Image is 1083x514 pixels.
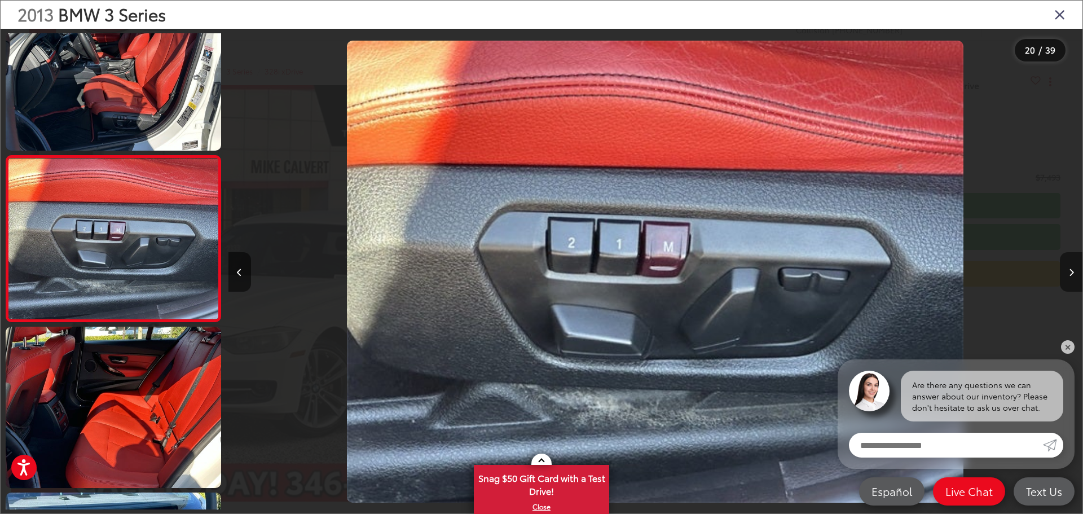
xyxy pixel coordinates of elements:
span: / [1037,46,1043,54]
span: 39 [1045,43,1055,56]
span: Español [866,484,918,498]
span: 20 [1025,43,1035,56]
div: Are there any questions we can answer about our inventory? Please don't hesitate to ask us over c... [901,371,1063,421]
span: 2013 [17,2,54,26]
span: Live Chat [940,484,998,498]
img: Agent profile photo [849,371,890,411]
button: Next image [1060,252,1082,292]
i: Close gallery [1054,7,1066,21]
input: Enter your message [849,433,1043,458]
img: 2013 BMW 3 Series 328i xDrive [3,325,223,490]
a: Text Us [1014,477,1075,506]
span: Snag $50 Gift Card with a Test Drive! [475,466,608,500]
span: BMW 3 Series [58,2,166,26]
a: Submit [1043,433,1063,458]
img: 2013 BMW 3 Series 328i xDrive [6,159,220,319]
a: Live Chat [933,477,1005,506]
a: Español [859,477,924,506]
div: 2013 BMW 3 Series 328i xDrive 19 [228,41,1082,503]
span: Text Us [1020,484,1068,498]
button: Previous image [228,252,251,292]
img: 2013 BMW 3 Series 328i xDrive [347,41,963,503]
